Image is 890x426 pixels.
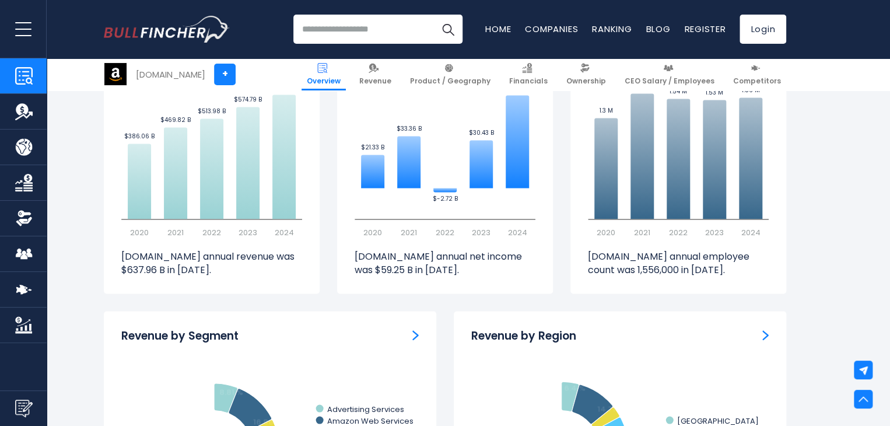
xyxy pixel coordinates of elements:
text: 2024 [741,227,761,238]
text: $-2.72 B [432,194,457,203]
text: 2023 [705,227,724,238]
text: 2021 [634,227,650,238]
text: $21.33 B [361,143,384,152]
a: Go to homepage [104,16,229,43]
img: AMZN logo [104,63,127,85]
p: [DOMAIN_NAME] annual revenue was $637.96 B in [DATE]. [121,250,302,276]
text: 1.3 M [600,106,613,115]
span: Financials [509,76,548,86]
span: Overview [307,76,341,86]
text: $33.36 B [397,124,422,133]
a: Home [485,23,511,35]
text: 1.56 M [742,86,760,95]
a: Login [740,15,786,44]
text: 1.53 M [706,88,723,97]
text: $386.06 B [124,132,155,141]
a: Blog [646,23,670,35]
text: 6.4 % [564,382,586,393]
a: CEO Salary / Employees [619,58,720,90]
text: $513.98 B [198,107,226,116]
img: Ownership [15,209,33,227]
text: Advertising Services [327,403,404,414]
text: 2022 [202,227,221,238]
a: Revenue by Region [762,329,769,341]
h3: Revenue by Region [471,329,576,343]
a: Companies [525,23,578,35]
a: Competitors [728,58,786,90]
text: $574.79 B [234,95,262,104]
a: Overview [302,58,346,90]
text: 2020 [130,227,149,238]
span: Revenue [359,76,391,86]
button: Search [433,15,462,44]
text: 2022 [669,227,688,238]
p: [DOMAIN_NAME] annual employee count was 1,556,000 in [DATE]. [588,250,769,276]
text: $30.43 B [469,128,494,137]
tspan: 24.48 % [157,401,190,412]
span: Product / Geography [410,76,490,86]
a: + [214,64,236,85]
img: Bullfincher logo [104,16,230,43]
text: 2024 [275,227,294,238]
text: $469.82 B [160,116,191,124]
tspan: 8.81 % [219,386,243,397]
p: [DOMAIN_NAME] annual net income was $59.25 B in [DATE]. [355,250,535,276]
text: 14.71 % [597,403,624,414]
a: Financials [504,58,553,90]
text: 2020 [363,227,382,238]
text: Amazon Web Services [327,415,414,426]
text: 2021 [401,227,417,238]
span: Competitors [733,76,781,86]
text: 2021 [167,227,184,238]
span: Ownership [566,76,606,86]
span: CEO Salary / Employees [625,76,714,86]
a: Register [684,23,726,35]
text: 1.54 M [670,87,687,96]
text: 2023 [472,227,490,238]
text: 2023 [239,227,257,238]
a: Ownership [561,58,611,90]
text: 2024 [508,227,527,238]
a: Revenue [354,58,397,90]
text: 2020 [597,227,615,238]
text: 2022 [436,227,454,238]
text: [GEOGRAPHIC_DATA] [677,415,759,426]
a: Revenue by Segment [412,329,419,341]
div: [DOMAIN_NAME] [136,68,205,81]
h3: Revenue by Segment [121,329,239,343]
a: Product / Geography [405,58,496,90]
a: Ranking [592,23,632,35]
